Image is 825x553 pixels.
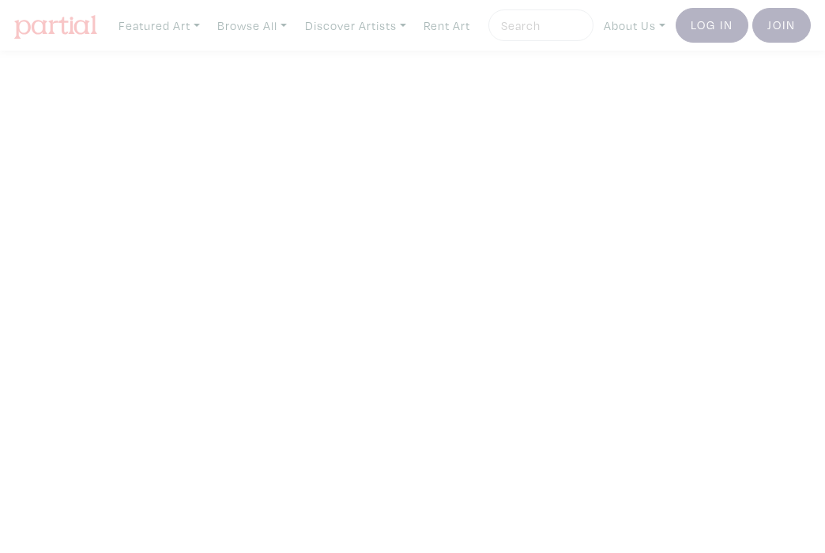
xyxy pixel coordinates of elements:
input: Search [499,16,578,36]
a: Browse All [210,9,294,42]
a: Discover Artists [298,9,413,42]
a: Rent Art [416,9,477,42]
a: About Us [597,9,672,42]
a: Log In [676,8,748,43]
a: Join [752,8,811,43]
a: Featured Art [111,9,207,42]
